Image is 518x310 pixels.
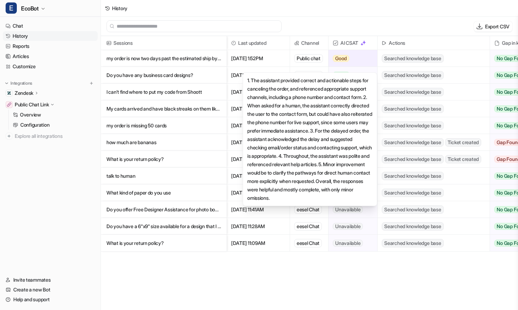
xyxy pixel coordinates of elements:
span: Searched knowledge base [382,105,443,113]
p: how much are bananas [106,134,221,151]
a: Reports [3,41,98,51]
button: Integrations [3,80,34,87]
p: Do you have any business card designs? [106,67,221,84]
span: [DATE] 1:35PM [230,100,287,117]
span: E [6,2,17,14]
span: Searched knowledge base [382,189,443,197]
p: Public Chat Link [15,101,49,108]
p: My cards arrived and have black streaks on them like the printer was dirty, how [106,100,221,117]
p: What is your return policy? [106,235,221,252]
a: Customize [3,62,98,71]
span: Channel [293,36,325,50]
span: AI CSAT [331,36,374,50]
a: Overview [10,110,98,120]
span: Searched knowledge base [382,172,443,180]
p: Do you have a 6"x9" size available for a design that I made? [106,218,221,235]
span: [DATE] 1:32PM [230,117,287,134]
span: Explore all integrations [15,131,95,142]
span: [DATE] 11:28AM [230,218,287,235]
img: menu_add.svg [89,81,94,86]
a: Invite teammates [3,275,98,285]
span: Searched knowledge base [382,222,443,231]
p: Zendesk [15,90,33,97]
h2: Actions [389,36,405,50]
div: Public chat [294,54,323,63]
span: EcoBot [21,3,39,13]
span: [DATE] 1:46PM [230,67,287,84]
p: I can't find where to put my code from Shoott [106,84,221,100]
button: Good [329,50,373,67]
a: History [3,31,98,41]
p: my order is missing 50 cards [106,117,221,134]
div: eesel Chat [294,222,322,231]
span: Searched knowledge base [382,88,443,96]
p: Configuration [20,121,49,128]
p: my order is now two days past the estimated ship by date, where is my order? [106,50,221,67]
span: Searched knowledge base [382,205,443,214]
span: Searched knowledge base [382,54,443,63]
span: Unavailable [333,206,363,213]
div: eesel Chat [294,239,322,247]
img: explore all integrations [6,133,13,140]
button: Great [329,67,373,84]
img: expand menu [4,81,9,86]
span: Unavailable [333,223,363,230]
span: Ticket created [445,138,482,147]
p: What is your return policy? [106,151,221,168]
div: eesel Chat [294,205,322,214]
span: [DATE] 1:41PM [230,84,287,100]
span: [DATE] 11:50AM [230,184,287,201]
a: Create a new Bot [3,285,98,295]
span: Sessions [104,36,224,50]
button: Export CSV [474,21,512,31]
span: Searched knowledge base [382,239,443,247]
span: [DATE] 11:41AM [230,201,287,218]
img: Zendesk [7,91,11,95]
span: Searched knowledge base [382,155,443,163]
a: Explore all integrations [3,131,98,141]
div: 1. The assistant provided correct and actionable steps for canceling the order, and referenced ap... [243,72,377,206]
span: [DATE] 4:42PM [230,134,287,151]
p: talk to human [106,168,221,184]
span: [DATE] 4:24PM [230,168,287,184]
div: Public chat [294,71,323,79]
span: Unavailable [333,240,363,247]
span: Good [333,55,349,62]
span: Searched knowledge base [382,121,443,130]
span: Great [333,72,350,79]
span: [DATE] 4:37PM [230,151,287,168]
div: History [112,5,127,12]
span: Last updated [230,36,287,50]
p: What kind of paper do you use [106,184,221,201]
img: Public Chat Link [7,103,11,107]
span: Ticket created [445,155,482,163]
a: Help and support [3,295,98,304]
p: Integrations [11,80,32,86]
span: [DATE] 11:09AM [230,235,287,252]
p: Overview [20,111,41,118]
a: Articles [3,51,98,61]
span: [DATE] 1:52PM [230,50,287,67]
a: Configuration [10,120,98,130]
span: Searched knowledge base [382,71,443,79]
span: Searched knowledge base [382,138,443,147]
p: Do you offer Free Designer Assistance for photo books? [106,201,221,218]
a: Chat [3,21,98,31]
p: Export CSV [485,23,510,30]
